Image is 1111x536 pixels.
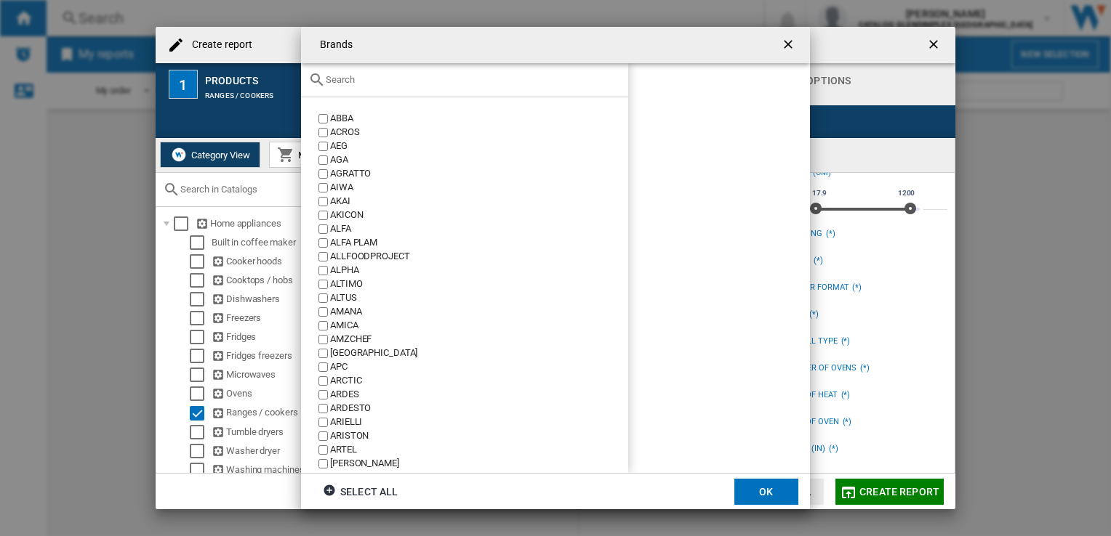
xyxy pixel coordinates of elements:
[330,346,628,360] div: [GEOGRAPHIC_DATA]
[318,238,328,248] input: value.title
[330,471,628,484] div: ARTICA
[330,443,628,457] div: ARTEL
[318,142,328,151] input: value.title
[330,181,628,195] div: AIWA
[318,169,328,179] input: value.title
[330,222,628,236] div: ALFA
[318,114,328,123] input: value.title
[318,362,328,372] input: value.title
[318,293,328,303] input: value.title
[330,429,628,443] div: ARISTON
[781,37,798,54] ng-md-icon: getI18NText('BUTTONS.CLOSE_DIALOG')
[318,183,328,192] input: value.title
[330,457,628,471] div: [PERSON_NAME]
[318,128,328,137] input: value.title
[318,479,402,505] button: Select all
[318,280,328,289] input: value.title
[330,126,628,139] div: ACROS
[330,305,628,319] div: AMANA
[330,195,628,208] div: AKAI
[330,333,628,346] div: AMZCHEF
[318,266,328,275] input: value.title
[318,155,328,165] input: value.title
[330,415,628,429] div: ARIELLI
[330,167,628,181] div: AGRATTO
[330,264,628,277] div: ALPHA
[775,31,804,60] button: getI18NText('BUTTONS.CLOSE_DIALOG')
[318,335,328,344] input: value.title
[330,402,628,415] div: ARDESTO
[330,112,628,126] div: ABBA
[318,321,328,330] input: value.title
[318,252,328,261] input: value.title
[318,445,328,455] input: value.title
[318,431,328,441] input: value.title
[318,224,328,234] input: value.title
[318,307,328,317] input: value.title
[330,277,628,291] div: ALTIMO
[734,479,798,505] button: OK
[323,479,398,505] div: Select all
[318,376,328,386] input: value.title
[318,404,328,413] input: value.title
[330,250,628,264] div: ALLFOODPROJECT
[330,139,628,153] div: AEG
[330,374,628,388] div: ARCTIC
[330,153,628,167] div: AGA
[330,319,628,333] div: AMICA
[330,291,628,305] div: ALTUS
[318,197,328,206] input: value.title
[313,38,353,52] h4: Brands
[326,74,621,85] input: Search
[330,208,628,222] div: AKICON
[318,349,328,358] input: value.title
[330,236,628,250] div: ALFA PLAM
[330,388,628,402] div: ARDES
[330,360,628,374] div: APC
[318,459,328,468] input: value.title
[318,390,328,399] input: value.title
[318,211,328,220] input: value.title
[318,418,328,427] input: value.title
